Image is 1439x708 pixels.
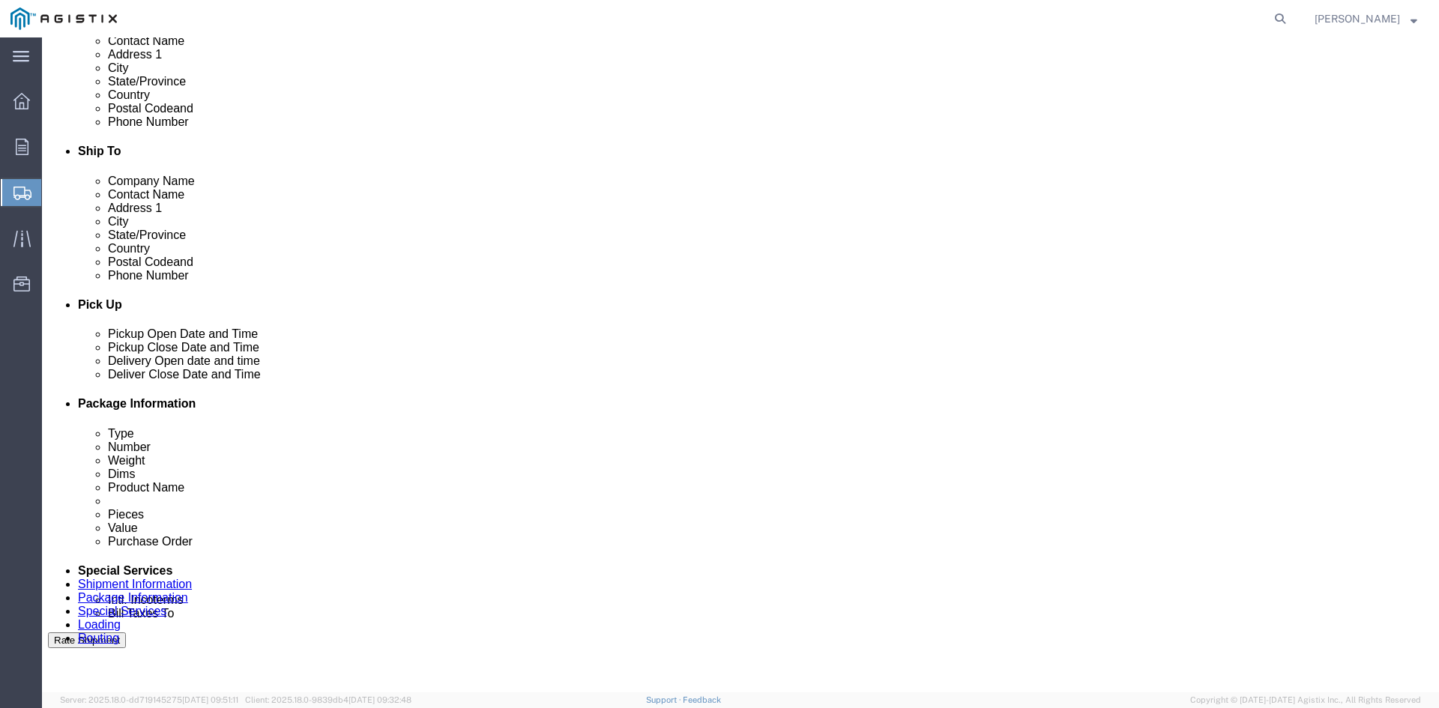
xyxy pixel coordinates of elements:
[1190,694,1421,707] span: Copyright © [DATE]-[DATE] Agistix Inc., All Rights Reserved
[10,7,117,30] img: logo
[1314,10,1418,28] button: [PERSON_NAME]
[182,695,238,704] span: [DATE] 09:51:11
[1315,10,1400,27] span: Amanda Brown
[245,695,411,704] span: Client: 2025.18.0-9839db4
[60,695,238,704] span: Server: 2025.18.0-dd719145275
[349,695,411,704] span: [DATE] 09:32:48
[683,695,721,704] a: Feedback
[42,37,1439,692] iframe: FS Legacy Container
[646,695,684,704] a: Support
